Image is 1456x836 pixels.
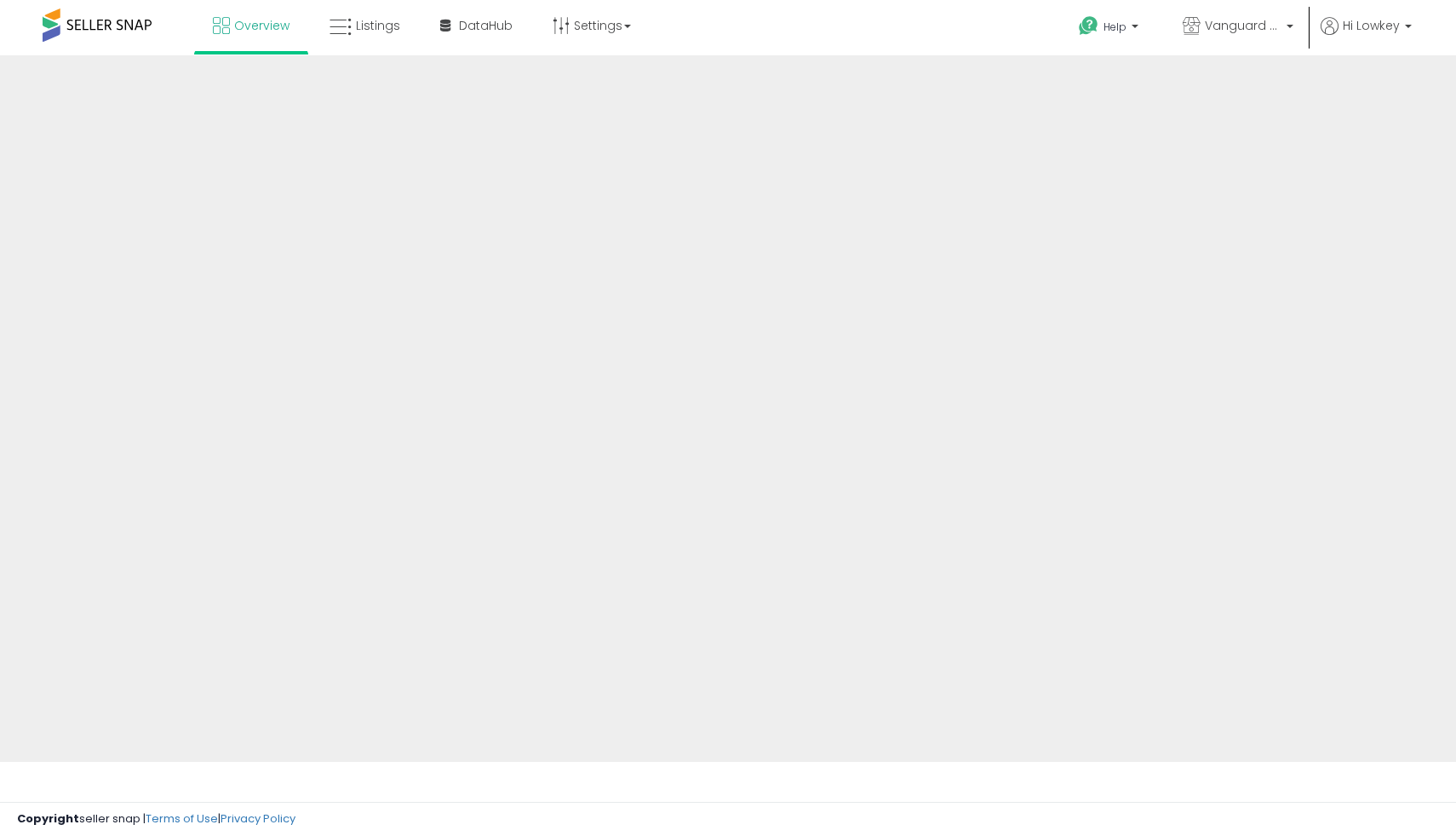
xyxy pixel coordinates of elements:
span: DataHub [459,17,513,34]
span: Vanguard Systems Shop [1205,17,1281,34]
span: Overview [234,17,289,34]
span: Help [1103,20,1126,34]
a: Help [1065,3,1155,55]
i: Get Help [1078,15,1099,37]
a: Hi Lowkey [1321,17,1412,55]
span: Listings [356,17,400,34]
span: Hi Lowkey [1343,17,1400,34]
